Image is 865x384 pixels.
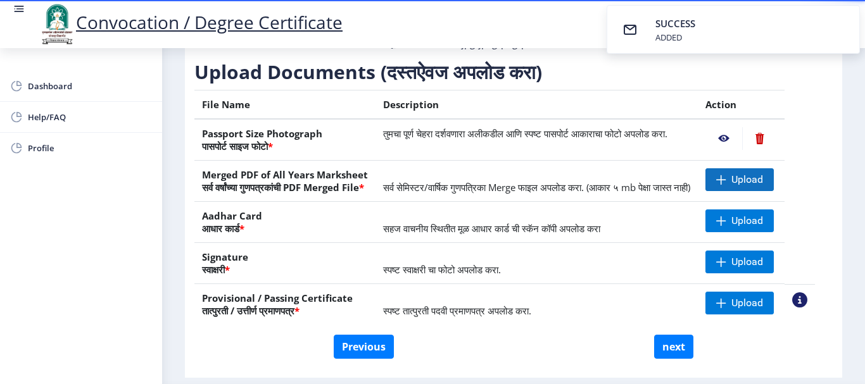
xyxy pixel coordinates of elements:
[194,161,376,202] th: Merged PDF of All Years Marksheet सर्व वर्षांच्या गुणपत्रकांची PDF Merged File
[194,119,376,161] th: Passport Size Photograph पासपोर्ट साइज फोटो
[194,90,376,120] th: File Name
[28,78,152,94] span: Dashboard
[194,59,815,85] h3: Upload Documents (दस्तऐवज अपलोड करा)
[731,214,763,227] span: Upload
[731,256,763,268] span: Upload
[334,335,394,359] button: Previous
[792,292,807,307] nb-action: View Sample PDC
[28,140,152,156] span: Profile
[194,284,376,325] th: Provisional / Passing Certificate तात्पुरती / उत्तीर्ण प्रमाणपत्र
[28,109,152,125] span: Help/FAQ
[194,243,376,284] th: Signature स्वाक्षरी
[38,10,343,34] a: Convocation / Degree Certificate
[376,90,698,120] th: Description
[383,304,531,317] span: स्पष्ट तात्पुरती पदवी प्रमाणपत्र अपलोड करा.
[383,181,690,194] span: सर्व सेमिस्टर/वार्षिक गुणपत्रिका Merge फाइल अपलोड करा. (आकार ५ mb पेक्षा जास्त नाही)
[383,222,600,235] span: सहज वाचनीय स्थितीत मूळ आधार कार्ड ची स्कॅन कॉपी अपलोड करा
[655,32,698,43] div: ADDED
[742,127,777,150] nb-action: Delete File
[654,335,693,359] button: next
[705,127,742,150] nb-action: View File
[731,173,763,186] span: Upload
[655,17,695,30] span: SUCCESS
[698,90,785,120] th: Action
[731,297,763,309] span: Upload
[376,119,698,161] td: तुमचा पूर्ण चेहरा दर्शवणारा अलीकडील आणि स्पष्ट पासपोर्ट आकाराचा फोटो अपलोड करा.
[38,3,76,46] img: logo
[194,202,376,243] th: Aadhar Card आधार कार्ड
[383,263,501,276] span: स्पष्ट स्वाक्षरी चा फोटो अपलोड करा.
